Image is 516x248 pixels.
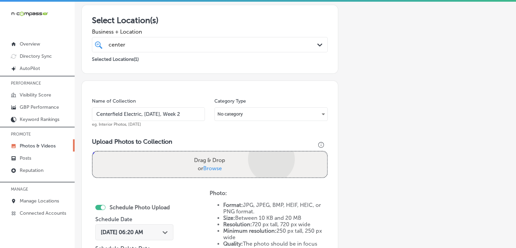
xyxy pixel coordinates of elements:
[223,215,327,221] li: Between 10 KB and 20 MB
[20,53,52,59] p: Directory Sync
[95,216,132,223] label: Schedule Date
[210,190,227,196] strong: Photo:
[223,202,243,208] strong: Format:
[68,39,73,45] img: tab_keywords_by_traffic_grey.svg
[20,92,51,98] p: Visibility Score
[223,241,243,247] strong: Quality:
[20,41,40,47] p: Overview
[92,107,205,121] input: Title
[20,198,59,204] p: Manage Locations
[11,11,16,16] img: logo_orange.svg
[110,204,170,211] label: Schedule Photo Upload
[92,54,139,62] p: Selected Locations ( 1 )
[20,143,56,149] p: Photos & Videos
[20,104,59,110] p: GBP Performance
[92,138,328,145] h3: Upload Photos to Collection
[214,98,246,104] label: Category Type
[101,229,143,235] span: [DATE] 06:20 AM
[75,40,114,45] div: Keywords by Traffic
[215,109,327,120] div: No category
[20,66,40,71] p: AutoPilot
[223,221,252,228] strong: Resolution:
[92,122,141,127] span: eg. Interior Photos, [DATE]
[20,210,66,216] p: Connected Accounts
[19,11,33,16] div: v 4.0.25
[92,15,328,25] h3: Select Location(s)
[18,18,75,23] div: Domain: [DOMAIN_NAME]
[11,11,48,17] img: 660ab0bf-5cc7-4cb8-ba1c-48b5ae0f18e60NCTV_CLogo_TV_Black_-500x88.png
[223,215,235,221] strong: Size:
[223,221,327,228] li: 720 px tall, 720 px wide
[20,117,59,122] p: Keyword Rankings
[92,29,328,35] span: Business + Location
[223,228,276,234] strong: Minimum resolution:
[18,39,24,45] img: tab_domain_overview_orange.svg
[20,167,43,173] p: Reputation
[223,228,327,241] li: 250 px tall, 250 px wide
[223,202,327,215] li: JPG, JPEG, BMP, HEIF, HEIC, or PNG format.
[20,155,31,161] p: Posts
[92,98,136,104] label: Name of Collection
[11,18,16,23] img: website_grey.svg
[26,40,61,45] div: Domain Overview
